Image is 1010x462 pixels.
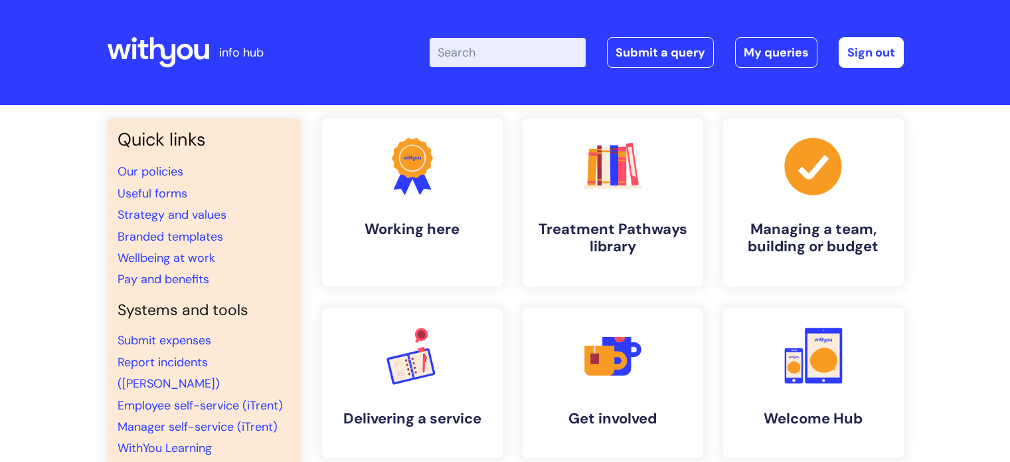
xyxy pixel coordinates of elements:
a: Wellbeing at work [118,250,215,266]
a: Strategy and values [118,207,226,223]
input: Search [430,38,586,67]
h4: Get involved [533,410,693,427]
a: Welcome Hub [723,308,904,458]
h4: Treatment Pathways library [533,221,693,256]
h4: Welcome Hub [734,410,893,427]
h4: Delivering a service [333,410,492,427]
a: Treatment Pathways library [523,118,703,287]
a: Branded templates [118,229,223,245]
a: Delivering a service [322,308,503,458]
h4: Managing a team, building or budget [734,221,893,256]
div: | - [430,37,904,68]
a: Submit expenses [118,332,211,348]
a: WithYou Learning [118,440,212,456]
h4: Systems and tools [118,301,290,320]
a: Useful forms [118,185,187,201]
a: Manager self-service (iTrent) [118,419,278,435]
a: Managing a team, building or budget [723,118,904,287]
a: Our policies [118,164,183,179]
h4: Working here [333,221,492,238]
a: Sign out [839,37,904,68]
a: Pay and benefits [118,271,209,287]
h3: Quick links [118,129,290,150]
a: Get involved [523,308,703,458]
p: info hub [219,42,264,63]
a: Submit a query [607,37,714,68]
a: My queries [735,37,817,68]
a: Working here [322,118,503,287]
a: Employee self-service (iTrent) [118,398,283,413]
a: Report incidents ([PERSON_NAME]) [118,354,220,392]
